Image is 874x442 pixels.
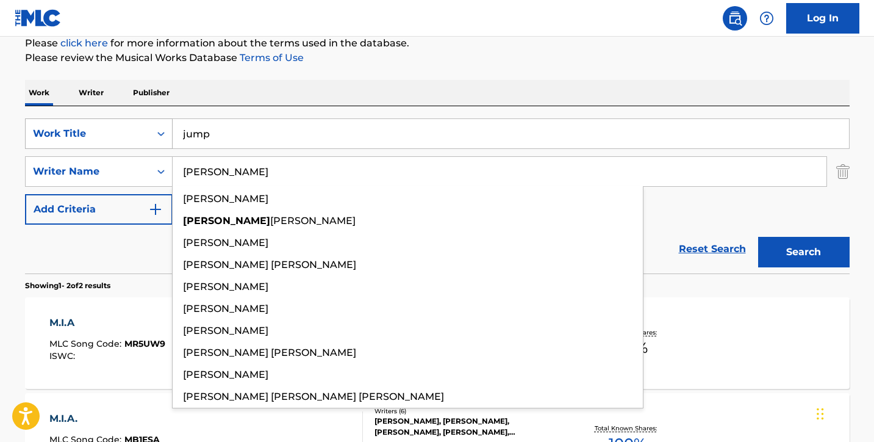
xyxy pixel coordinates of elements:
[33,164,143,179] div: Writer Name
[723,6,747,31] a: Public Search
[728,11,742,26] img: search
[183,281,268,292] span: [PERSON_NAME]
[237,52,304,63] a: Terms of Use
[374,416,559,438] div: [PERSON_NAME], [PERSON_NAME], [PERSON_NAME], [PERSON_NAME], [PERSON_NAME], [PERSON_NAME]
[183,391,444,402] span: [PERSON_NAME] [PERSON_NAME] [PERSON_NAME]
[374,407,559,416] div: Writers ( 6 )
[49,350,78,361] span: ISWC :
[15,9,62,27] img: MLC Logo
[183,193,268,205] span: [PERSON_NAME]
[183,347,356,358] span: [PERSON_NAME] [PERSON_NAME]
[595,424,660,433] p: Total Known Shares:
[183,369,268,380] span: [PERSON_NAME]
[754,6,779,31] div: Help
[33,126,143,141] div: Work Title
[75,80,107,106] p: Writer
[836,156,850,187] img: Delete Criterion
[759,11,774,26] img: help
[49,338,124,349] span: MLC Song Code :
[673,236,752,263] a: Reset Search
[786,3,859,34] a: Log In
[183,303,268,314] span: [PERSON_NAME]
[25,51,850,65] p: Please review the Musical Works Database
[25,194,173,225] button: Add Criteria
[60,37,108,49] a: click here
[25,80,53,106] p: Work
[129,80,173,106] p: Publisher
[813,383,874,442] iframe: Chat Widget
[758,237,850,267] button: Search
[183,325,268,336] span: [PERSON_NAME]
[183,259,356,270] span: [PERSON_NAME] [PERSON_NAME]
[148,202,163,217] img: 9d2ae6d4665cec9f34b9.svg
[183,215,270,226] strong: [PERSON_NAME]
[183,237,268,248] span: [PERSON_NAME]
[49,411,160,426] div: M.I.A.
[49,316,165,330] div: M.I.A
[25,118,850,274] form: Search Form
[270,215,356,226] span: [PERSON_NAME]
[817,396,824,432] div: Drag
[124,338,165,349] span: MR5UW9
[25,280,110,291] p: Showing 1 - 2 of 2 results
[25,297,850,389] a: M.I.AMLC Song Code:MR5UW9ISWC:Writers (4)[PERSON_NAME], [PERSON_NAME], [PERSON_NAME], [PERSON_NAM...
[25,36,850,51] p: Please for more information about the terms used in the database.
